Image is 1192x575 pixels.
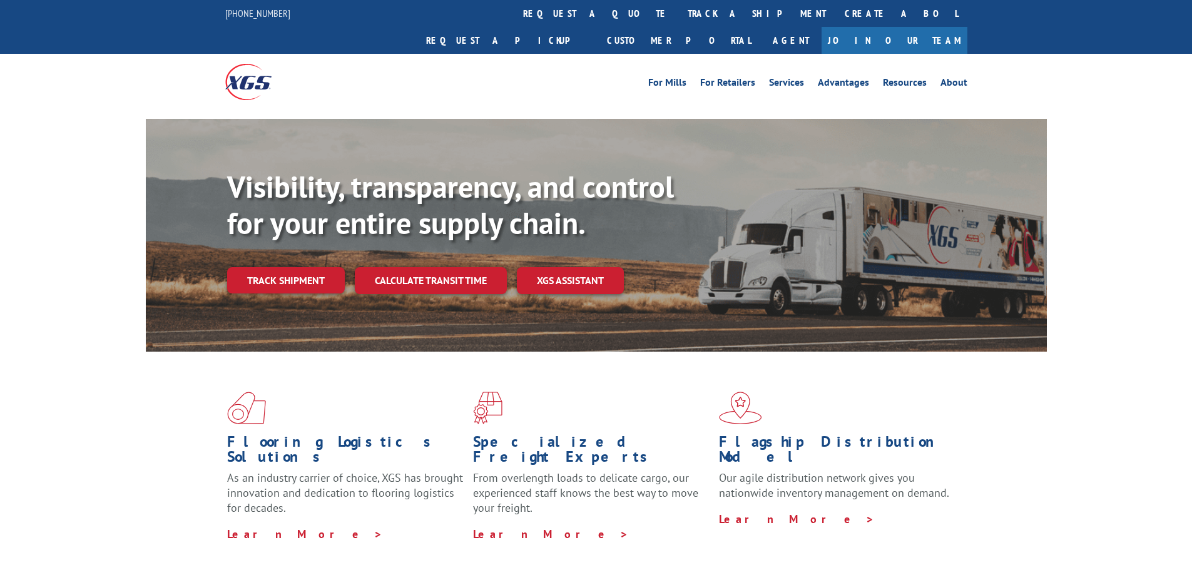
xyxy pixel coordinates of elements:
h1: Flagship Distribution Model [719,434,955,471]
a: For Retailers [700,78,755,91]
a: [PHONE_NUMBER] [225,7,290,19]
img: xgs-icon-total-supply-chain-intelligence-red [227,392,266,424]
a: Calculate transit time [355,267,507,294]
a: For Mills [648,78,686,91]
a: Services [769,78,804,91]
img: xgs-icon-focused-on-flooring-red [473,392,502,424]
a: Track shipment [227,267,345,293]
a: Customer Portal [598,27,760,54]
a: Request a pickup [417,27,598,54]
a: Advantages [818,78,869,91]
a: Resources [883,78,927,91]
img: xgs-icon-flagship-distribution-model-red [719,392,762,424]
h1: Specialized Freight Experts [473,434,710,471]
a: Learn More > [473,527,629,541]
a: Learn More > [227,527,383,541]
p: From overlength loads to delicate cargo, our experienced staff knows the best way to move your fr... [473,471,710,526]
h1: Flooring Logistics Solutions [227,434,464,471]
a: About [940,78,967,91]
span: As an industry carrier of choice, XGS has brought innovation and dedication to flooring logistics... [227,471,463,515]
b: Visibility, transparency, and control for your entire supply chain. [227,167,674,242]
a: XGS ASSISTANT [517,267,624,294]
a: Join Our Team [822,27,967,54]
span: Our agile distribution network gives you nationwide inventory management on demand. [719,471,949,500]
a: Learn More > [719,512,875,526]
a: Agent [760,27,822,54]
